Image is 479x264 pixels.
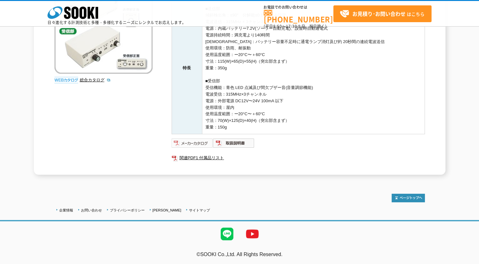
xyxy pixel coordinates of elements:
td: ■送信部 傾斜検出角：±90° 分解能±0.1° つまみ設定 電波送信：315MHz × 3チャンネル（送受信範囲約10m） 電源：内蔵バッテリー7.2V(ソーラー自動充電)、設置時自動通電式 ... [202,2,425,134]
a: お問い合わせ [81,208,102,212]
a: [PHONE_NUMBER] [264,10,333,23]
img: webカタログ [54,77,78,83]
span: お電話でのお問い合わせは [264,5,333,9]
a: メーカーカタログ [172,142,213,147]
th: 特長 [172,2,202,134]
a: 総合カタログ [80,78,111,82]
a: [PERSON_NAME] [153,208,181,212]
a: サイトマップ [189,208,210,212]
img: YouTube [240,221,265,247]
a: 取扱説明書 [213,142,255,147]
a: お見積り･お問い合わせはこちら [333,5,432,22]
img: 取扱説明書 [213,138,255,148]
span: 17:30 [286,23,297,29]
img: トップページへ [392,194,425,202]
a: プライバシーポリシー [110,208,145,212]
a: テストMail [455,258,479,263]
span: (平日 ～ 土日、祝日除く) [264,23,326,29]
strong: お見積り･お問い合わせ [352,10,406,17]
a: 企業情報 [59,208,73,212]
span: 8:50 [273,23,282,29]
img: メーカーカタログ [172,138,213,148]
img: LINE [214,221,240,247]
span: はこちら [340,9,425,19]
p: 日々進化する計測技術と多種・多様化するニーズにレンタルでお応えします。 [47,21,186,24]
a: 関連PDF1 付属品リスト [172,154,425,162]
